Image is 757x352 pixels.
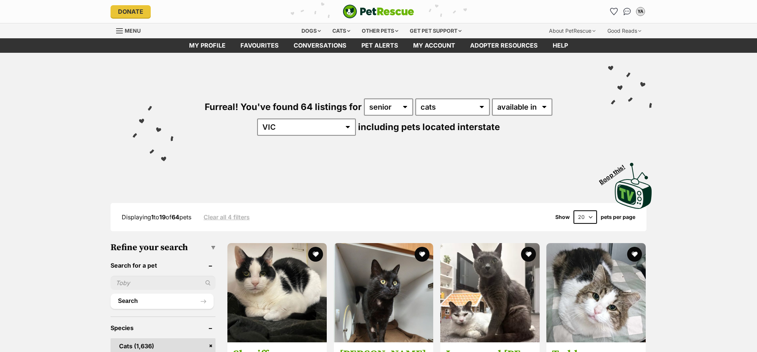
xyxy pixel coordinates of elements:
a: My profile [182,38,233,53]
img: Kronk - Domestic Short Hair (DSH) Cat [334,243,433,342]
strong: 64 [172,213,179,221]
strong: 19 [159,213,166,221]
a: Favourites [233,38,286,53]
div: YA [637,8,644,15]
img: Teddy - Domestic Medium Hair (DMH) Cat [546,243,646,342]
a: Clear all 4 filters [204,214,250,220]
ul: Account quick links [608,6,646,17]
a: PetRescue [343,4,414,19]
a: Help [545,38,575,53]
div: Cats [327,23,355,38]
button: favourite [521,247,536,262]
header: Species [111,324,215,331]
a: Boop this! [615,156,652,210]
a: My account [406,38,463,53]
span: Show [555,214,570,220]
a: Pet alerts [354,38,406,53]
a: Favourites [608,6,620,17]
button: favourite [308,247,323,262]
div: Get pet support [405,23,467,38]
label: pets per page [601,214,635,220]
button: Search [111,294,214,309]
div: Other pets [357,23,403,38]
img: logo-cat-932fe2b9b8326f06289b0f2fb663e598f794de774fb13d1741a6617ecf9a85b4.svg [343,4,414,19]
span: including pets located interstate [358,122,500,132]
a: Menu [116,23,146,37]
strong: 1 [151,213,154,221]
button: My account [635,6,646,17]
span: Furreal! You've found 64 listings for [205,101,362,112]
a: conversations [286,38,354,53]
span: Boop this! [598,159,632,185]
a: Conversations [621,6,633,17]
a: Adopter resources [463,38,545,53]
div: About PetRescue [544,23,601,38]
span: Displaying to of pets [122,213,191,221]
a: Donate [111,5,151,18]
div: Dogs [296,23,326,38]
div: Good Reads [602,23,646,38]
button: favourite [627,247,642,262]
header: Search for a pet [111,262,215,269]
button: favourite [415,247,429,262]
img: chat-41dd97257d64d25036548639549fe6c8038ab92f7586957e7f3b1b290dea8141.svg [623,8,631,15]
img: Sheriff - Domestic Short Hair (DSH) Cat [227,243,327,342]
span: Menu [125,28,141,34]
h3: Refine your search [111,242,215,253]
img: PetRescue TV logo [615,163,652,209]
input: Toby [111,276,215,290]
img: Jaguar and ralph - Domestic Medium Hair Cat [440,243,540,342]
